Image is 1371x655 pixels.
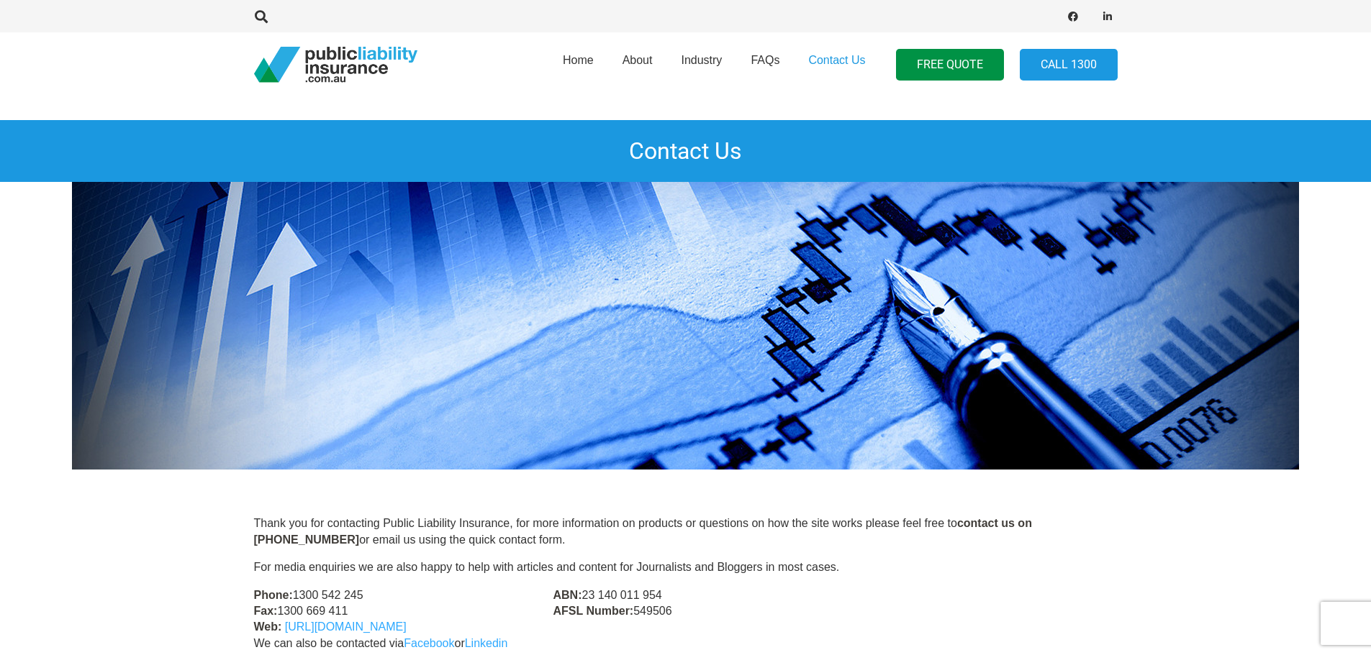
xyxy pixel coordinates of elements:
a: About [608,28,667,101]
a: FREE QUOTE [896,49,1004,81]
strong: Web: [254,620,282,633]
span: Home [563,54,594,66]
a: Facebook [1063,6,1083,27]
span: FAQs [751,54,779,66]
a: Contact Us [794,28,879,101]
a: FAQs [736,28,794,101]
span: Contact Us [808,54,865,66]
a: Call 1300 [1020,49,1118,81]
a: Linkedin [465,637,508,649]
strong: ABN: [553,589,582,601]
p: We can also be contacted via or [254,636,1118,651]
p: 1300 542 245 1300 669 411 [254,587,519,636]
p: Thank you for contacting Public Liability Insurance, for more information on products or question... [254,516,1118,548]
a: Facebook [404,637,454,649]
a: pli_logotransparent [254,47,417,83]
p: For media enquiries we are also happy to help with articles and content for Journalists and Blogg... [254,559,1118,575]
a: LinkedIn [1098,6,1118,27]
span: About [623,54,653,66]
strong: Phone: [254,589,293,601]
a: Search [248,10,276,23]
p: 23 140 011 954 549506 [553,587,818,620]
a: Home [548,28,608,101]
span: Industry [681,54,722,66]
strong: AFSL Number: [553,605,633,617]
strong: Fax: [254,605,278,617]
a: [URL][DOMAIN_NAME] [285,620,407,633]
img: Premium Funding Insurance [72,182,1299,470]
a: Industry [666,28,736,101]
strong: contact us on [PHONE_NUMBER] [254,517,1032,545]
